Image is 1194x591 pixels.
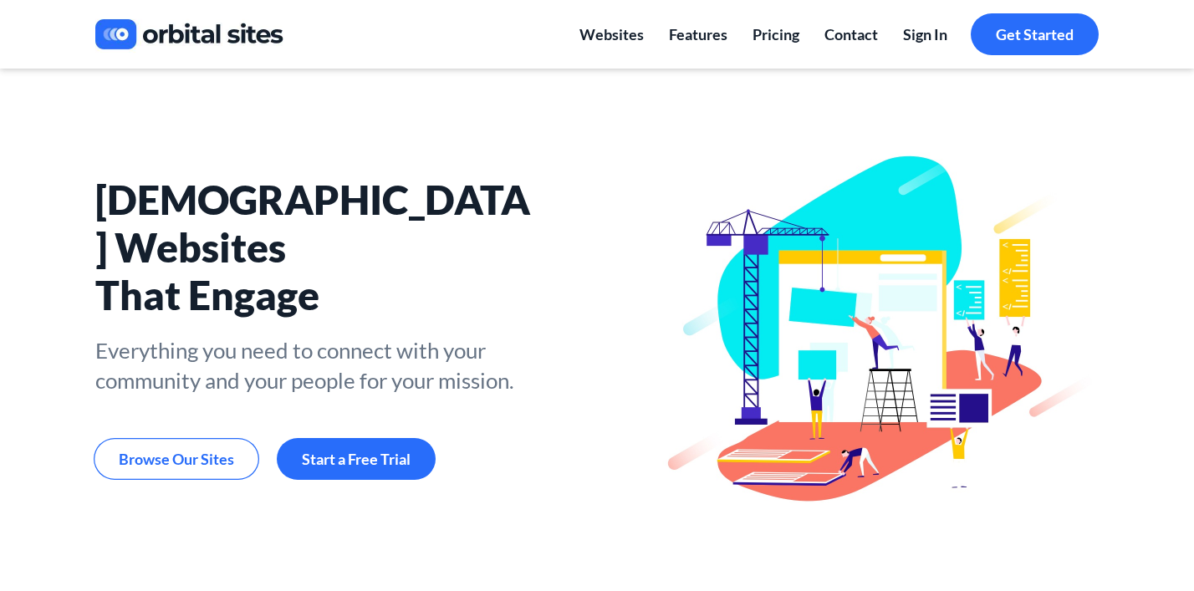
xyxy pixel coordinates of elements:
[94,438,259,481] button: Browse Our Sites
[824,25,878,43] span: Contact
[890,13,960,56] a: Sign In
[996,25,1074,43] span: Get Started
[95,13,283,56] img: a830013a-b469-4526-b329-771b379920ab.jpg
[740,13,812,56] a: Pricing
[277,450,436,468] a: Start a Free Trial
[95,335,538,396] p: Everything you need to connect with your community and your people for your mission.
[95,176,538,318] p: [DEMOGRAPHIC_DATA] Websites That Engage
[971,13,1099,56] a: Get Started
[656,13,740,56] a: Features
[622,152,1099,503] img: dad5dc6e-0634-433e-925d-15ac8ec12354.jpg
[579,25,644,43] span: Websites
[669,25,727,43] span: Features
[753,25,799,43] span: Pricing
[812,13,890,56] a: Contact
[94,450,259,468] a: Browse Our Sites
[903,25,947,43] span: Sign In
[277,438,436,481] button: Start a Free Trial
[567,13,656,56] a: Websites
